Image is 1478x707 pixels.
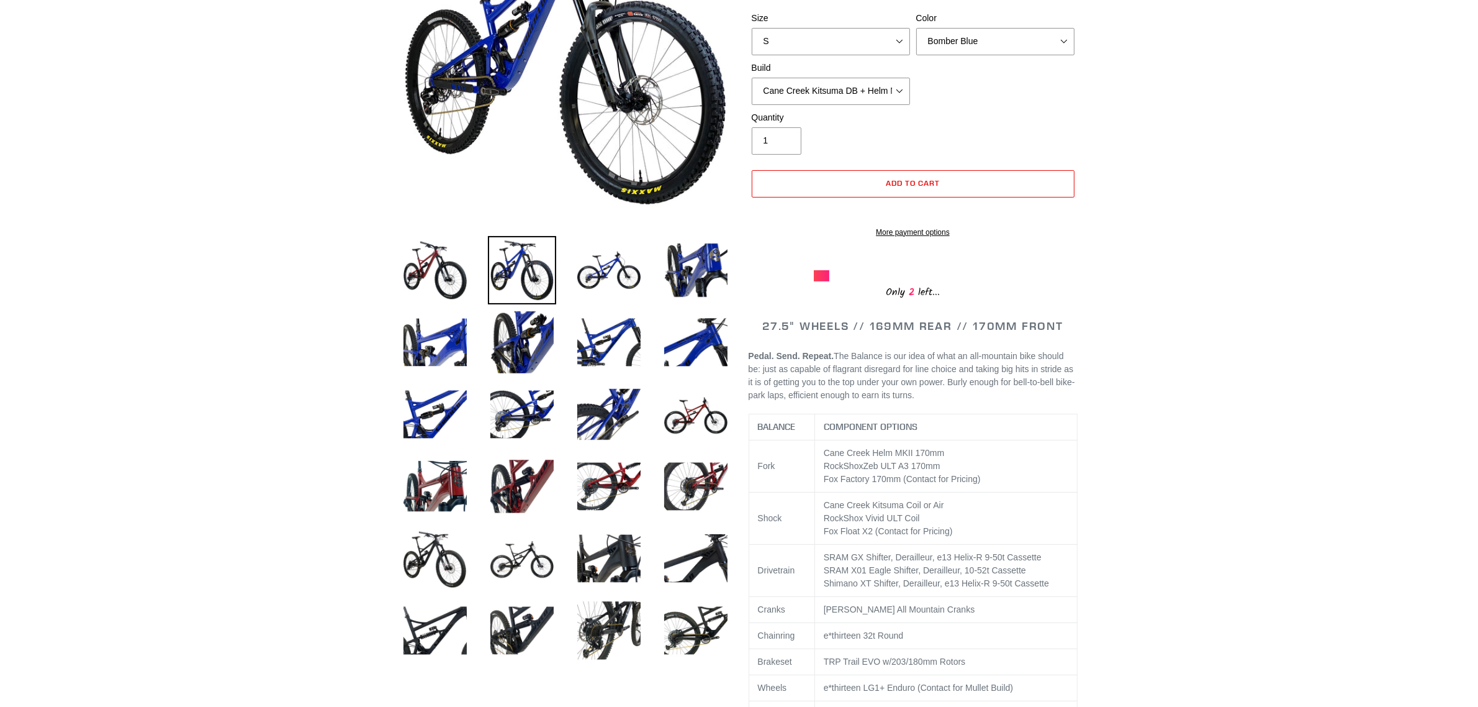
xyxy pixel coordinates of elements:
h2: 27.5" WHEELS // 169MM REAR // 170MM FRONT [749,319,1078,333]
img: Load image into Gallery viewer, BALANCE - Complete Bike [401,308,469,376]
button: Add to cart [752,170,1075,198]
img: Load image into Gallery viewer, BALANCE - Complete Bike [488,452,556,521]
span: Zeb ULT A3 170 [863,461,926,471]
label: Color [916,12,1075,25]
label: Quantity [752,111,910,124]
td: e*thirteen LG1+ Enduro (Contact for Mullet Build) [814,675,1077,701]
td: SRAM GX Shifter, Derailleur, e13 Helix-R 9-50t Cassette SRAM X01 Eagle Shifter, Derailleur, 10-52... [814,545,1077,597]
img: Load image into Gallery viewer, BALANCE - Complete Bike [662,452,730,521]
img: Load image into Gallery viewer, BALANCE - Complete Bike [401,596,469,665]
th: BALANCE [749,414,814,440]
img: Load image into Gallery viewer, BALANCE - Complete Bike [401,380,469,449]
td: RockShox mm Fox Factory 170mm (Contact for Pricing) [814,440,1077,493]
img: Load image into Gallery viewer, BALANCE - Complete Bike [662,596,730,665]
td: Brakeset [749,649,814,675]
th: COMPONENT OPTIONS [814,414,1077,440]
td: Chainring [749,623,814,649]
img: Load image into Gallery viewer, BALANCE - Complete Bike [575,452,643,521]
img: Load image into Gallery viewer, BALANCE - Complete Bike [488,380,556,449]
span: 2 [905,285,918,300]
td: Drivetrain [749,545,814,597]
img: Load image into Gallery viewer, BALANCE - Complete Bike [575,236,643,304]
td: Shock [749,493,814,545]
div: Only left... [814,281,1012,301]
img: Load image into Gallery viewer, BALANCE - Complete Bike [662,524,730,593]
img: Load image into Gallery viewer, BALANCE - Complete Bike [662,236,730,304]
img: Load image into Gallery viewer, BALANCE - Complete Bike [488,596,556,665]
td: [PERSON_NAME] All Mountain Cranks [814,597,1077,623]
td: TRP Trail EVO w/203/180mm Rotors [814,649,1077,675]
span: Cane Creek Helm MKII 170mm [824,448,945,458]
img: Load image into Gallery viewer, BALANCE - Complete Bike [401,524,469,593]
img: Load image into Gallery viewer, BALANCE - Complete Bike [662,380,730,449]
img: Load image into Gallery viewer, BALANCE - Complete Bike [575,524,643,593]
span: Add to cart [886,178,940,188]
img: Load image into Gallery viewer, BALANCE - Complete Bike [401,452,469,521]
label: Size [752,12,910,25]
img: Load image into Gallery viewer, BALANCE - Complete Bike [488,524,556,593]
img: Load image into Gallery viewer, BALANCE - Complete Bike [488,236,556,304]
label: Build [752,62,910,75]
img: Load image into Gallery viewer, BALANCE - Complete Bike [662,308,730,376]
td: Fork [749,440,814,493]
img: Load image into Gallery viewer, BALANCE - Complete Bike [575,380,643,449]
p: Cane Creek Kitsuma Coil or Air RockShox Vivid ULT Coil Fox Float X2 (Contact for Pricing) [824,499,1068,538]
td: Cranks [749,597,814,623]
img: Load image into Gallery viewer, BALANCE - Complete Bike [401,236,469,304]
img: Load image into Gallery viewer, BALANCE - Complete Bike [575,308,643,376]
img: Load image into Gallery viewer, BALANCE - Complete Bike [488,308,556,376]
td: e*thirteen 32t Round [814,623,1077,649]
a: More payment options [752,227,1075,238]
b: Pedal. Send. Repeat. [749,351,834,361]
td: Wheels [749,675,814,701]
p: The Balance is our idea of what an all-mountain bike should be: just as capable of flagrant disre... [749,350,1078,402]
img: Load image into Gallery viewer, BALANCE - Complete Bike [575,596,643,665]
